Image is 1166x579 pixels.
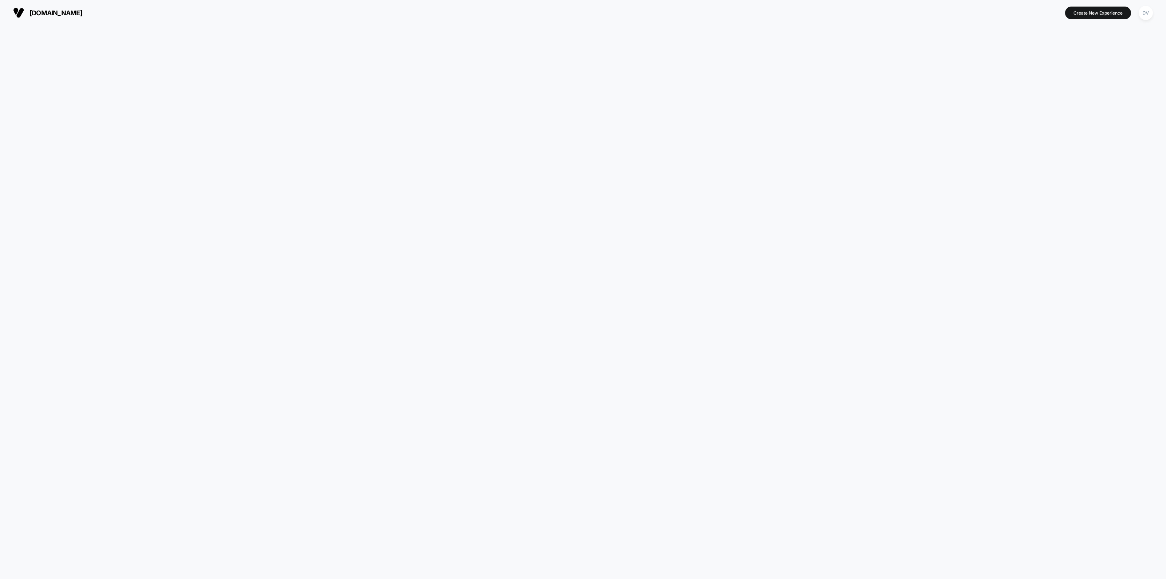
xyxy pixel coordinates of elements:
img: Visually logo [13,7,24,18]
div: DV [1139,6,1153,20]
button: DV [1136,5,1155,20]
span: [DOMAIN_NAME] [30,9,82,17]
button: Create New Experience [1065,7,1131,19]
button: [DOMAIN_NAME] [11,7,85,19]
